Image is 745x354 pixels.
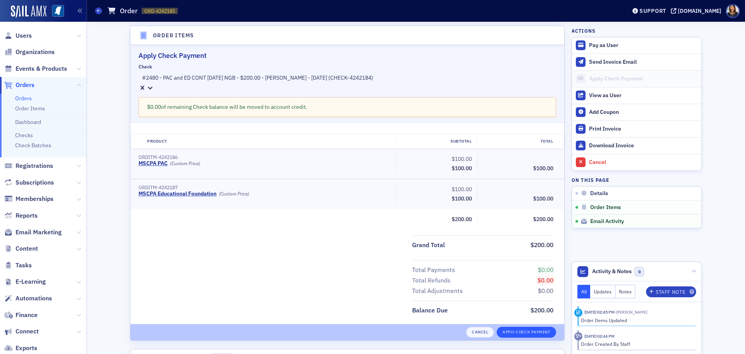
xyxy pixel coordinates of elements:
button: Cancel [466,327,494,338]
span: Grand Total [412,241,448,250]
span: $100.00 [452,195,472,202]
span: $0.00 [538,287,553,295]
a: Reports [4,211,38,220]
span: Users [16,31,32,40]
div: Total Payments [412,265,455,275]
span: Registrations [16,162,53,170]
span: Tasks [16,261,32,270]
a: Automations [4,294,52,303]
div: Staff Note [656,290,685,294]
a: Print Invoice [572,120,702,137]
time: 8/14/2025 02:44 PM [584,333,615,339]
span: $100.00 [452,155,472,162]
div: Balance Due [412,306,448,315]
div: Grand Total [412,241,445,250]
div: Activity [574,309,582,317]
span: $200.00 [533,216,553,223]
div: Product [142,138,395,145]
a: Subscriptions [4,178,54,187]
div: Order Items Updated [581,317,691,324]
div: of remaining Check balance will be moved to account credit. [139,97,556,117]
div: Subtotal [395,138,477,145]
button: View as User [572,87,702,104]
span: Balance Due [412,306,450,315]
span: Organizations [16,48,55,56]
a: E-Learning [4,277,46,286]
img: SailAMX [52,5,64,17]
a: Memberships [4,195,54,203]
a: MSCPA Educational Foundation [139,190,217,197]
h4: Order Items [153,31,194,40]
button: Pay as User [572,37,702,54]
span: E-Learning [16,277,46,286]
div: Activity [574,332,582,340]
button: [DOMAIN_NAME] [671,8,724,14]
div: ORDITM-4242187 [139,185,390,190]
a: Finance [4,311,38,319]
span: Orders [16,81,35,89]
div: Download Invoice [589,142,698,149]
div: Total [477,138,558,145]
span: Noma Burge [615,309,647,315]
a: Content [4,244,38,253]
span: ORD-4242185 [144,8,175,14]
div: (Custom Price) [219,191,249,197]
span: Finance [16,311,38,319]
button: Cancel [572,154,702,171]
a: MSCPA PAC [139,160,168,167]
span: Automations [16,294,52,303]
button: All [577,285,591,298]
span: Total Adjustments [412,286,466,296]
button: Notes [615,285,636,298]
span: Total Payments [412,265,458,275]
a: Registrations [4,162,53,170]
button: Updates [590,285,615,298]
span: $0.00 [538,266,553,274]
span: $100.00 [452,186,472,193]
div: Cancel [589,159,698,166]
div: Add Coupon [589,109,698,116]
div: Pay as User [589,42,698,49]
a: Orders [4,81,35,89]
a: Email Marketing [4,228,62,237]
span: $0.00 [537,276,553,284]
div: View as User [589,92,698,99]
span: $200.00 [530,306,553,314]
span: Email Activity [590,218,624,225]
div: [DOMAIN_NAME] [678,7,721,14]
div: Total Refunds [412,276,450,285]
h2: Apply Check Payment [139,51,556,61]
span: $100.00 [533,165,553,172]
span: Profile [726,4,740,18]
button: Apply Check Payment [497,327,556,338]
time: 8/14/2025 02:45 PM [584,309,615,315]
a: View Homepage [47,5,64,18]
span: Order Items [590,204,621,211]
span: $200.00 [530,241,553,249]
a: Users [4,31,32,40]
div: Send Invoice Email [589,59,698,66]
span: $0.00 [147,103,161,110]
div: Order Created By Staff [581,340,691,347]
div: Total Adjustments [412,286,463,296]
h4: Actions [572,27,596,34]
span: Subscriptions [16,178,54,187]
button: Staff Note [646,286,696,297]
span: $100.00 [452,165,472,172]
span: Email Marketing [16,228,62,237]
div: Apply Check Payment [589,75,698,82]
span: Exports [16,344,37,352]
a: Order Items [15,105,45,112]
span: Events & Products [16,65,67,73]
span: $100.00 [533,195,553,202]
a: Connect [4,327,39,336]
a: SailAMX [11,5,47,18]
span: Reports [16,211,38,220]
div: ORDITM-4242186 [139,154,390,160]
a: Events & Products [4,65,67,73]
span: Activity & Notes [592,267,632,276]
a: Checks [15,132,33,139]
span: Memberships [16,195,54,203]
span: 0 [634,267,644,277]
h1: Order [120,6,138,16]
